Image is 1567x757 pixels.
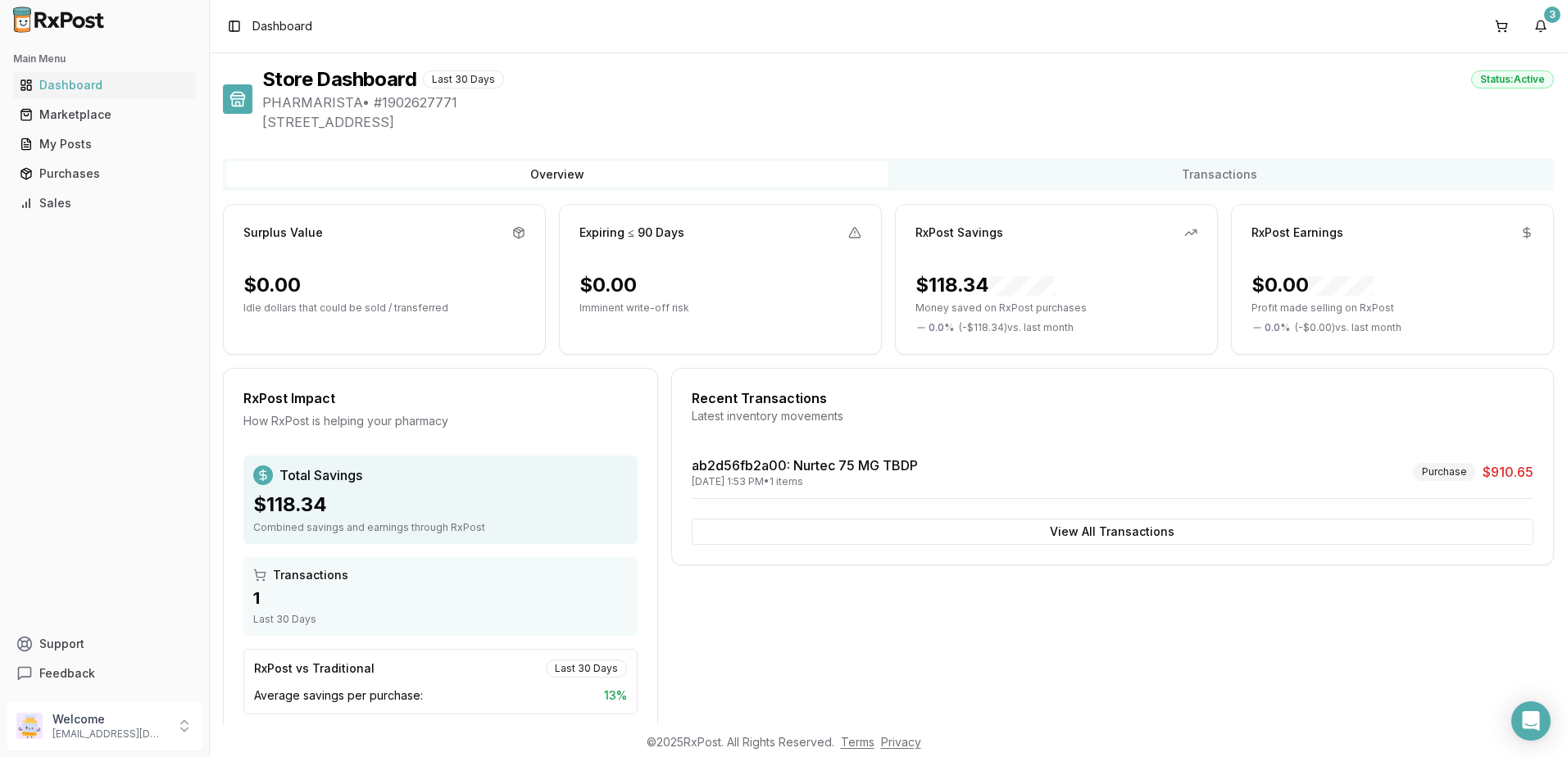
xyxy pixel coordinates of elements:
[915,301,1197,315] p: Money saved on RxPost purchases
[20,165,189,182] div: Purchases
[243,413,638,429] div: How RxPost is helping your pharmacy
[1471,70,1554,88] div: Status: Active
[7,7,111,33] img: RxPost Logo
[692,475,918,488] div: [DATE] 1:53 PM • 1 items
[253,521,628,534] div: Combined savings and earnings through RxPost
[262,93,1554,112] span: PHARMARISTA • # 1902627771
[20,136,189,152] div: My Posts
[1251,224,1343,241] div: RxPost Earnings
[52,728,166,741] p: [EMAIL_ADDRESS][DOMAIN_NAME]
[7,102,202,128] button: Marketplace
[39,665,95,682] span: Feedback
[423,70,504,88] div: Last 30 Days
[16,713,43,739] img: User avatar
[692,388,1533,408] div: Recent Transactions
[915,272,1055,298] div: $118.34
[1483,462,1533,482] span: $910.65
[253,587,628,610] div: 1
[243,301,525,315] p: Idle dollars that could be sold / transferred
[959,321,1074,334] span: ( - $118.34 ) vs. last month
[1251,301,1533,315] p: Profit made selling on RxPost
[252,18,312,34] span: Dashboard
[692,457,918,474] a: ab2d56fb2a00: Nurtec 75 MG TBDP
[546,660,627,678] div: Last 30 Days
[1295,321,1401,334] span: ( - $0.00 ) vs. last month
[692,519,1533,545] button: View All Transactions
[1544,7,1560,23] div: 3
[1511,701,1551,741] div: Open Intercom Messenger
[13,70,196,100] a: Dashboard
[915,224,1003,241] div: RxPost Savings
[929,321,954,334] span: 0.0 %
[20,77,189,93] div: Dashboard
[273,567,348,583] span: Transactions
[579,224,684,241] div: Expiring ≤ 90 Days
[13,100,196,129] a: Marketplace
[1265,321,1290,334] span: 0.0 %
[13,188,196,218] a: Sales
[1413,463,1476,481] div: Purchase
[252,18,312,34] nav: breadcrumb
[13,129,196,159] a: My Posts
[262,112,1554,132] span: [STREET_ADDRESS]
[253,613,628,626] div: Last 30 Days
[1528,13,1554,39] button: 3
[262,66,416,93] h1: Store Dashboard
[579,272,637,298] div: $0.00
[1251,272,1374,298] div: $0.00
[7,190,202,216] button: Sales
[254,687,423,704] span: Average savings per purchase:
[579,301,861,315] p: Imminent write-off risk
[7,131,202,157] button: My Posts
[888,161,1551,188] button: Transactions
[253,492,628,518] div: $118.34
[226,161,888,188] button: Overview
[7,629,202,659] button: Support
[254,660,375,677] div: RxPost vs Traditional
[13,52,196,66] h2: Main Menu
[881,735,921,749] a: Privacy
[7,72,202,98] button: Dashboard
[841,735,874,749] a: Terms
[7,659,202,688] button: Feedback
[604,687,627,704] span: 13 %
[13,159,196,188] a: Purchases
[243,388,638,408] div: RxPost Impact
[279,465,362,485] span: Total Savings
[7,161,202,187] button: Purchases
[243,224,323,241] div: Surplus Value
[692,408,1533,424] div: Latest inventory movements
[20,107,189,123] div: Marketplace
[20,195,189,211] div: Sales
[243,272,301,298] div: $0.00
[52,711,166,728] p: Welcome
